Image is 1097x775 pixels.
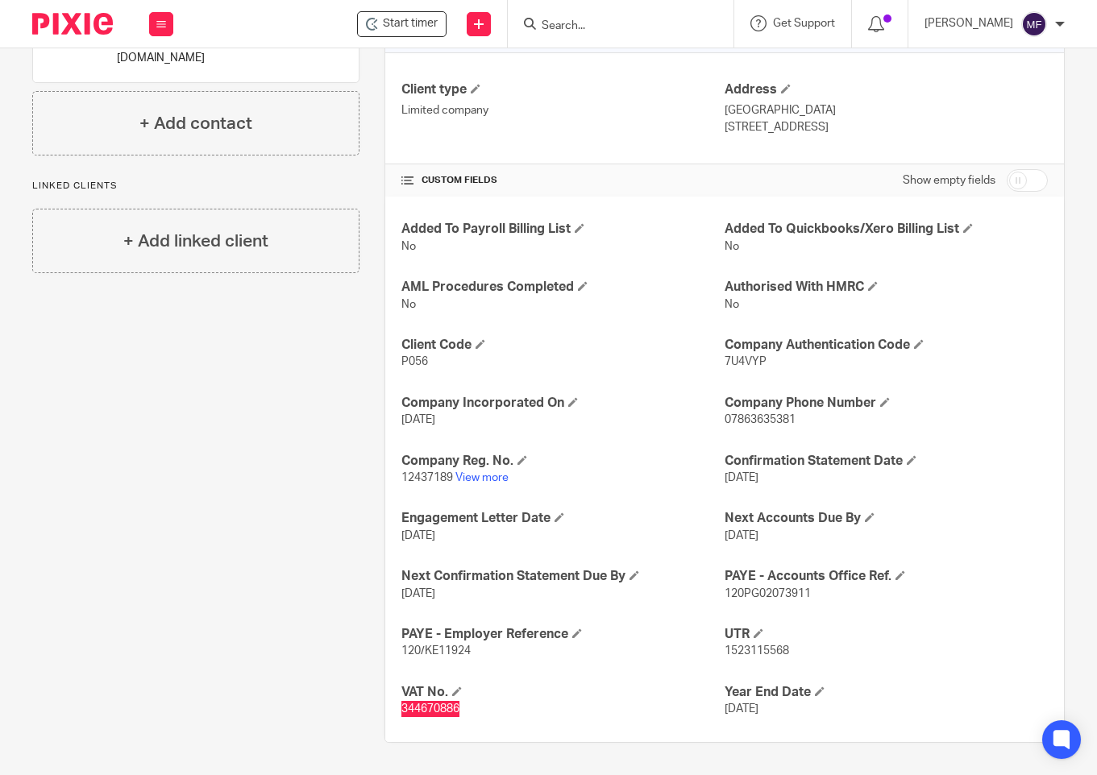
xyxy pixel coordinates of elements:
h4: + Add contact [139,111,252,136]
span: [DATE] [725,530,758,541]
a: View more [455,472,509,483]
h4: UTR [725,626,1048,643]
p: Limited company [401,102,725,118]
span: Start timer [383,15,438,32]
h4: VAT No. [401,684,725,701]
h4: Engagement Letter Date [401,510,725,527]
div: PSG Leisure Ltd [357,11,447,37]
span: No [725,241,739,252]
h4: Client type [401,81,725,98]
h4: Next Confirmation Statement Due By [401,568,725,585]
span: 120PG02073911 [725,588,811,599]
span: 12437189 [401,472,453,483]
span: No [401,299,416,310]
span: Get Support [773,18,835,29]
span: [DATE] [401,530,435,541]
h4: Confirmation Statement Date [725,453,1048,470]
span: No [401,241,416,252]
span: 07863635381 [725,414,796,425]
span: [DATE] [725,472,758,483]
span: No [725,299,739,310]
h4: Company Phone Number [725,395,1048,412]
p: [PERSON_NAME] [925,15,1013,31]
h4: Year End Date [725,684,1048,701]
label: Show empty fields [903,172,995,189]
h4: PAYE - Employer Reference [401,626,725,643]
span: [DATE] [401,414,435,425]
span: 7U4VYP [725,356,767,367]
h4: + Add linked client [123,229,268,254]
h4: Client Code [401,337,725,354]
img: svg%3E [1021,11,1047,37]
h4: CUSTOM FIELDS [401,174,725,187]
h4: Company Authentication Code [725,337,1048,354]
h4: Address [725,81,1048,98]
h4: Added To Payroll Billing List [401,221,725,238]
h4: AML Procedures Completed [401,279,725,296]
span: 344670886 [401,703,459,715]
h4: PAYE - Accounts Office Ref. [725,568,1048,585]
span: 1523115568 [725,645,789,657]
p: [STREET_ADDRESS] [725,119,1048,135]
h4: Added To Quickbooks/Xero Billing List [725,221,1048,238]
p: [GEOGRAPHIC_DATA] [725,102,1048,118]
img: Pixie [32,13,113,35]
h4: Authorised With HMRC [725,279,1048,296]
span: 120/KE11924 [401,645,471,657]
span: P056 [401,356,428,367]
p: [EMAIL_ADDRESS][DOMAIN_NAME] [117,33,295,66]
h4: Next Accounts Due By [725,510,1048,527]
h4: Company Incorporated On [401,395,725,412]
span: [DATE] [401,588,435,599]
p: Linked clients [32,180,359,193]
input: Search [540,19,685,34]
span: [DATE] [725,703,758,715]
h4: Company Reg. No. [401,453,725,470]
